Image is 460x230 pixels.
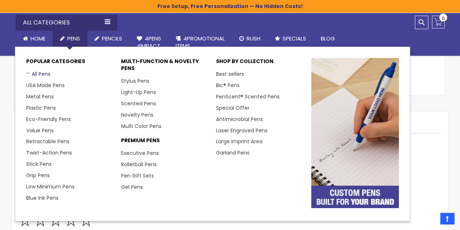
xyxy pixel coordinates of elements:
[247,35,260,42] span: Rush
[26,149,72,156] a: Twist-Action Pens
[311,58,399,208] img: custom-pens
[26,104,56,112] a: Plastic Pens
[313,31,342,47] a: Blog
[121,89,156,96] a: Light-Up Pens
[129,31,168,54] a: 4Pens4impact
[31,35,45,42] span: Home
[232,31,268,47] a: Rush
[137,35,161,50] span: 4Pens 4impact
[26,127,54,134] a: Value Pens
[121,161,157,168] a: Rollerball Pens
[121,183,143,191] a: Gel Pens
[216,116,263,123] a: Antimicrobial Pens
[26,70,51,78] a: All Pens
[216,104,249,112] a: Special Offer
[26,160,52,168] a: Stick Pens
[102,35,122,42] span: Pencils
[16,15,117,31] div: All Categories
[67,35,80,42] span: Pens
[121,77,149,85] a: Stylus Pens
[26,172,50,179] a: Grip Pens
[26,183,75,190] a: Low Minimum Pens
[87,31,129,47] a: Pencils
[121,149,159,157] a: Executive Pens
[121,122,161,130] a: Multi Color Pens
[440,213,455,225] a: Top
[283,35,306,42] span: Specials
[26,138,69,145] a: Retractable Pens
[268,31,313,47] a: Specials
[216,93,280,100] a: PenScent® Scented Pens
[216,82,240,89] a: Bic® Pens
[442,15,445,22] span: 0
[216,58,304,69] p: Shop By Collection
[121,172,154,179] a: Pen Gift Sets
[168,31,232,54] a: 4PROMOTIONALITEMS
[26,194,59,202] a: Blue Ink Pens
[216,127,268,134] a: Laser Engraved Pens
[26,82,65,89] a: USA Made Pens
[216,149,249,156] a: Garland Pens
[216,70,244,78] a: Best sellers
[216,138,263,145] a: Large Imprint Area
[16,31,53,47] a: Home
[26,116,71,123] a: Eco-Friendly Pens
[121,111,153,118] a: Novelty Pens
[176,35,225,50] span: 4PROMOTIONAL ITEMS
[26,58,114,69] p: Popular Categories
[121,58,209,75] p: Multi-Function & Novelty Pens
[432,16,445,28] a: 0
[53,31,87,47] a: Pens
[121,137,209,148] p: Premium Pens
[321,35,335,42] span: Blog
[26,93,54,100] a: Metal Pens
[121,100,156,107] a: Scented Pens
